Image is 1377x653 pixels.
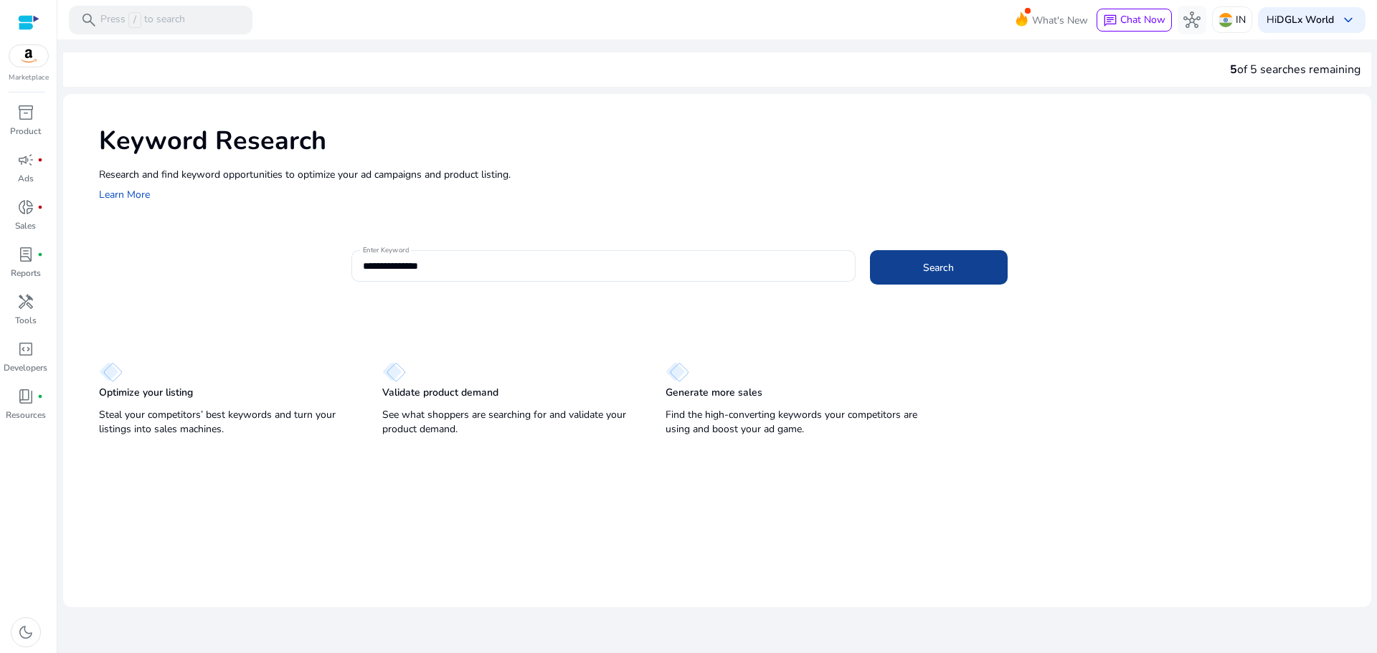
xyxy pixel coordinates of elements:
[1230,62,1237,77] span: 5
[10,125,41,138] p: Product
[99,386,193,400] p: Optimize your listing
[666,362,689,382] img: diamond.svg
[1340,11,1357,29] span: keyboard_arrow_down
[17,340,34,358] span: code_blocks
[923,260,954,275] span: Search
[1120,13,1165,27] span: Chat Now
[4,361,47,374] p: Developers
[9,72,49,83] p: Marketplace
[17,624,34,641] span: dark_mode
[1267,15,1334,25] p: Hi
[17,151,34,168] span: campaign
[99,188,150,201] a: Learn More
[1103,14,1117,28] span: chat
[15,314,37,327] p: Tools
[128,12,141,28] span: /
[1097,9,1172,32] button: chatChat Now
[666,408,920,437] p: Find the high-converting keywords your competitors are using and boost your ad game.
[363,245,409,255] mat-label: Enter Keyword
[382,386,498,400] p: Validate product demand
[1183,11,1201,29] span: hub
[37,157,43,163] span: fiber_manual_record
[17,388,34,405] span: book_4
[1219,13,1233,27] img: in.svg
[37,204,43,210] span: fiber_manual_record
[99,408,354,437] p: Steal your competitors’ best keywords and turn your listings into sales machines.
[99,125,1357,156] h1: Keyword Research
[99,167,1357,182] p: Research and find keyword opportunities to optimize your ad campaigns and product listing.
[1178,6,1206,34] button: hub
[18,172,34,185] p: Ads
[9,45,48,67] img: amazon.svg
[6,409,46,421] p: Resources
[11,267,41,280] p: Reports
[15,219,36,232] p: Sales
[1032,8,1088,33] span: What's New
[666,386,762,400] p: Generate more sales
[1236,7,1246,32] p: IN
[382,362,406,382] img: diamond.svg
[99,362,123,382] img: diamond.svg
[382,408,637,437] p: See what shoppers are searching for and validate your product demand.
[80,11,98,29] span: search
[1230,61,1361,78] div: of 5 searches remaining
[17,199,34,216] span: donut_small
[100,12,185,28] p: Press to search
[17,104,34,121] span: inventory_2
[37,394,43,399] span: fiber_manual_record
[37,252,43,257] span: fiber_manual_record
[17,293,34,310] span: handyman
[870,250,1008,285] button: Search
[17,246,34,263] span: lab_profile
[1277,13,1334,27] b: DGLx World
